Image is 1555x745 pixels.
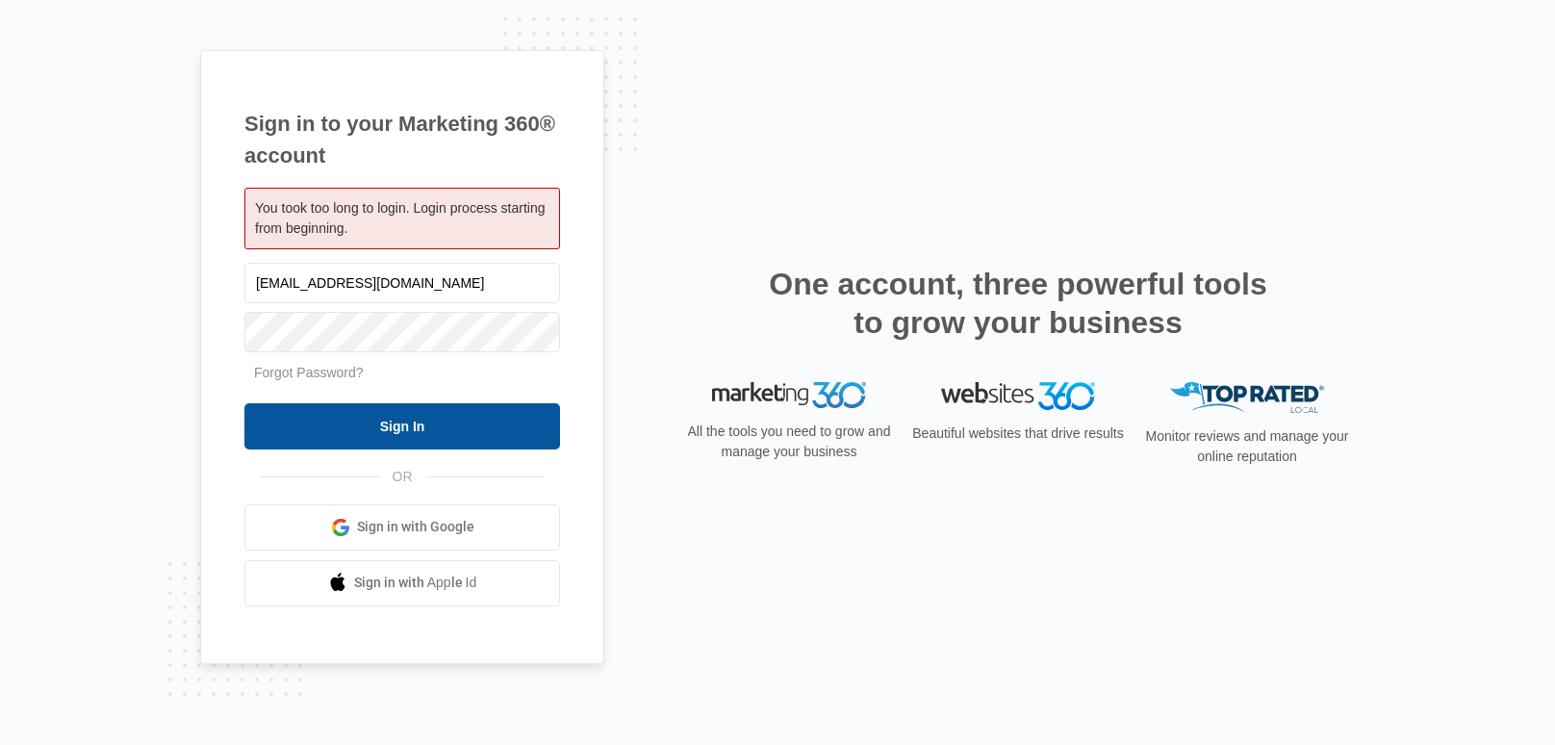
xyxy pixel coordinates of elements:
input: Sign In [244,403,560,450]
a: Sign in with Apple Id [244,560,560,606]
span: OR [379,467,426,487]
span: You took too long to login. Login process starting from beginning. [255,200,545,236]
img: Websites 360 [941,382,1095,410]
p: Beautiful websites that drive results [910,424,1126,444]
a: Forgot Password? [254,365,364,380]
img: Top Rated Local [1170,382,1324,414]
a: Sign in with Google [244,504,560,551]
h1: Sign in to your Marketing 360® account [244,108,560,171]
p: Monitor reviews and manage your online reputation [1139,426,1355,467]
h2: One account, three powerful tools to grow your business [763,265,1273,342]
input: Email [244,263,560,303]
p: All the tools you need to grow and manage your business [681,422,897,462]
span: Sign in with Google [357,517,474,537]
span: Sign in with Apple Id [354,573,477,593]
img: Marketing 360 [712,382,866,409]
